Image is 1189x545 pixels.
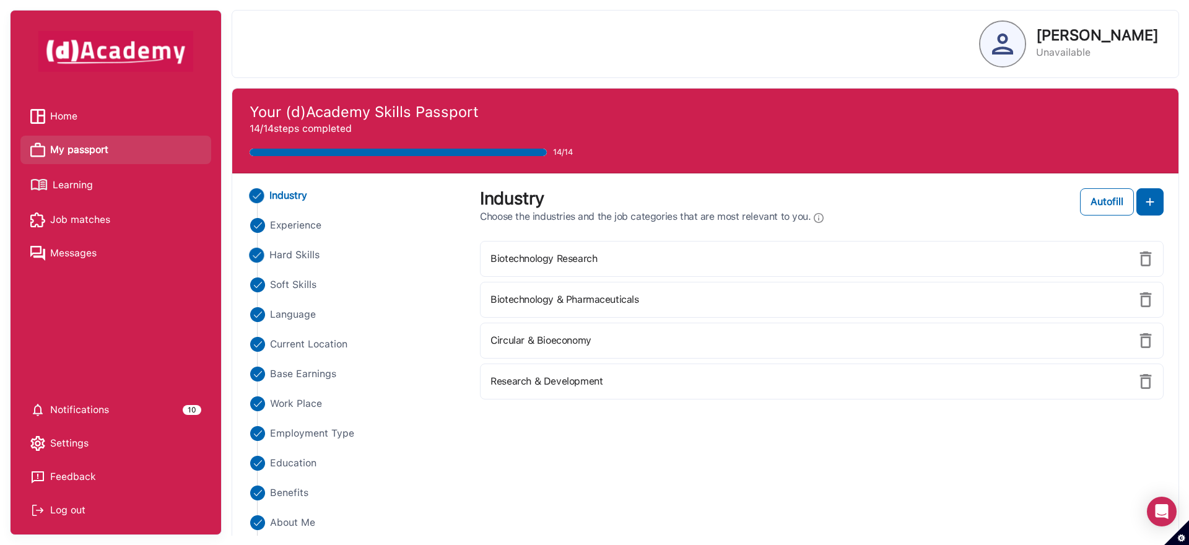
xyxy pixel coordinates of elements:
[183,405,201,415] div: 10
[30,211,201,229] a: Job matches iconJob matches
[270,277,316,292] span: Soft Skills
[30,107,201,126] a: Home iconHome
[50,244,97,263] span: Messages
[30,142,45,157] img: My passport icon
[814,211,824,225] img: Info
[1080,188,1134,216] button: Autofill
[30,174,201,196] a: Learning iconLearning
[250,396,265,411] img: ...
[553,146,573,159] span: 14/14
[247,218,465,233] li: Close
[1147,497,1177,526] div: Open Intercom Messenger
[250,456,265,471] img: ...
[50,107,77,126] span: Home
[270,367,336,381] span: Base Earnings
[30,141,201,159] a: My passport iconMy passport
[247,486,465,500] li: Close
[30,212,45,227] img: Job matches icon
[247,277,465,292] li: Close
[1138,292,1153,307] img: delete
[30,403,45,417] img: setting
[1036,45,1159,60] p: Unavailable
[250,337,265,352] img: ...
[270,515,315,530] span: About Me
[30,436,45,451] img: setting
[269,188,308,203] span: Industry
[50,401,109,419] span: Notifications
[247,456,465,471] li: Close
[490,251,597,266] label: Biotechnology Research
[30,503,45,518] img: Log out
[269,248,320,263] span: Hard Skills
[250,248,264,263] img: ...
[30,244,201,263] a: Messages iconMessages
[247,515,465,530] li: Close
[250,307,265,322] img: ...
[1138,374,1153,389] img: delete
[1136,188,1164,216] button: add
[50,141,108,159] span: My passport
[480,188,544,208] label: Industry
[1138,251,1153,266] img: delete
[270,426,354,441] span: Employment Type
[490,292,638,307] label: Biotechnology & Pharmaceuticals
[270,486,308,500] span: Benefits
[30,174,48,196] img: Learning icon
[480,211,811,223] span: Choose the industries and the job categories that are most relevant to you.
[53,176,93,194] span: Learning
[247,337,465,352] li: Close
[247,426,465,441] li: Close
[246,248,466,263] li: Close
[250,218,265,233] img: ...
[250,103,1161,121] h4: Your (d)Academy Skills Passport
[30,246,45,261] img: Messages icon
[250,426,265,441] img: ...
[270,456,316,471] span: Education
[250,188,264,203] img: ...
[50,434,89,453] span: Settings
[250,367,265,381] img: ...
[246,188,466,203] li: Close
[1091,194,1123,209] div: Autofill
[30,469,45,484] img: feedback
[50,211,110,229] span: Job matches
[270,307,316,322] span: Language
[1143,194,1157,209] img: add
[250,515,265,530] img: ...
[250,121,1161,136] p: 14/14 steps completed
[247,307,465,322] li: Close
[247,396,465,411] li: Close
[1138,333,1153,348] img: delete
[490,333,591,348] label: Circular & Bioeconomy
[1164,520,1189,545] button: Set cookie preferences
[1036,28,1159,43] p: [PERSON_NAME]
[250,486,265,500] img: ...
[270,337,347,352] span: Current Location
[38,31,193,72] img: dAcademy
[270,218,321,233] span: Experience
[992,33,1013,54] img: Profile
[247,367,465,381] li: Close
[30,109,45,124] img: Home icon
[490,374,603,389] label: Research & Development
[30,501,201,520] div: Log out
[30,468,201,486] a: Feedback
[250,277,265,292] img: ...
[270,396,322,411] span: Work Place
